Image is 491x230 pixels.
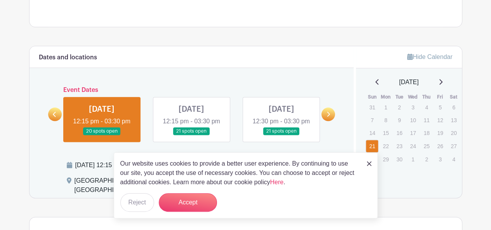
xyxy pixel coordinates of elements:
[406,101,419,113] p: 3
[379,127,392,139] p: 15
[420,127,433,139] p: 18
[406,127,419,139] p: 17
[406,153,419,165] p: 1
[120,159,359,187] p: Our website uses cookies to provide a better user experience. By continuing to use our site, you ...
[379,140,392,152] p: 22
[393,140,406,152] p: 23
[392,93,406,101] th: Tue
[75,176,317,198] div: [GEOGRAPHIC_DATA], [GEOGRAPHIC_DATA], [GEOGRAPHIC_DATA], [GEOGRAPHIC_DATA], [GEOGRAPHIC_DATA], [G...
[159,193,217,212] button: Accept
[39,54,97,61] h6: Dates and locations
[379,114,392,126] p: 8
[433,93,447,101] th: Fri
[270,179,284,185] a: Here
[120,193,154,212] button: Reject
[434,153,446,165] p: 3
[447,153,460,165] p: 4
[366,101,378,113] p: 31
[393,153,406,165] p: 30
[393,101,406,113] p: 2
[365,93,379,101] th: Sun
[62,86,322,94] h6: Event Dates
[407,54,452,60] a: Hide Calendar
[367,161,371,166] img: close_button-5f87c8562297e5c2d7936805f587ecaba9071eb48480494691a3f1689db116b3.svg
[420,153,433,165] p: 2
[379,153,392,165] p: 29
[366,140,378,152] a: 21
[434,127,446,139] p: 19
[420,114,433,126] p: 11
[434,101,446,113] p: 5
[447,101,460,113] p: 6
[366,127,378,139] p: 14
[393,114,406,126] p: 9
[434,114,446,126] p: 12
[447,127,460,139] p: 20
[366,114,378,126] p: 7
[434,140,446,152] p: 26
[447,114,460,126] p: 13
[447,93,460,101] th: Sat
[406,114,419,126] p: 10
[393,127,406,139] p: 16
[75,161,340,170] div: [DATE] 12:15 pm to 03:30 pm
[420,140,433,152] p: 25
[399,78,418,87] span: [DATE]
[379,101,392,113] p: 1
[406,93,420,101] th: Wed
[379,93,392,101] th: Mon
[420,93,433,101] th: Thu
[447,140,460,152] p: 27
[406,140,419,152] p: 24
[420,101,433,113] p: 4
